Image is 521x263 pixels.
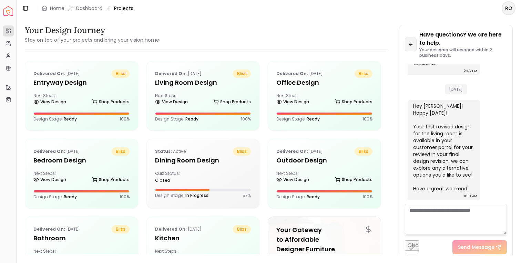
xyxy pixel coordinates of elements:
[155,147,186,156] p: active
[50,5,64,12] a: Home
[276,97,309,107] a: View Design
[155,171,200,183] div: Quiz Status:
[355,70,372,78] span: bliss
[114,5,133,12] span: Projects
[76,5,102,12] a: Dashboard
[276,175,309,185] a: View Design
[276,93,372,107] div: Next Steps:
[155,71,187,76] b: Delivered on:
[155,97,188,107] a: View Design
[445,84,467,94] span: [DATE]
[25,36,159,43] small: Stay on top of your projects and bring your vision home
[33,171,130,185] div: Next Steps:
[33,194,77,200] p: Design Stage:
[155,249,251,262] div: Next Steps:
[155,116,198,122] p: Design Stage:
[33,71,65,76] b: Delivered on:
[155,193,208,198] p: Design Stage:
[276,70,323,78] p: [DATE]
[185,116,198,122] span: Ready
[307,116,320,122] span: Ready
[276,156,372,165] h5: Outdoor design
[276,148,308,154] b: Delivered on:
[335,97,372,107] a: Shop Products
[33,226,65,232] b: Delivered on:
[155,233,251,243] h5: Kitchen
[33,253,66,262] a: View Design
[92,253,130,262] a: Shop Products
[33,249,130,262] div: Next Steps:
[155,93,251,107] div: Next Steps:
[92,175,130,185] a: Shop Products
[3,6,13,16] img: Spacejoy Logo
[213,253,251,262] a: Shop Products
[120,194,130,200] p: 100 %
[3,6,13,16] a: Spacejoy
[276,147,323,156] p: [DATE]
[233,225,251,233] span: bliss
[33,78,130,87] h5: entryway design
[185,192,208,198] span: In Progress
[155,156,251,165] h5: Dining Room design
[42,5,133,12] nav: breadcrumb
[155,70,202,78] p: [DATE]
[464,67,477,74] div: 2:46 PM
[276,71,308,76] b: Delivered on:
[276,116,320,122] p: Design Stage:
[233,147,251,156] span: bliss
[155,148,172,154] b: Status:
[502,1,515,15] button: RO
[413,103,473,192] div: Hey [PERSON_NAME]! Happy [DATE]! Your first revised design for the living room is available in yo...
[241,116,251,122] p: 100 %
[362,116,372,122] p: 100 %
[155,226,187,232] b: Delivered on:
[155,253,188,262] a: View Design
[33,156,130,165] h5: Bedroom design
[33,93,130,107] div: Next Steps:
[120,116,130,122] p: 100 %
[243,193,251,198] p: 57 %
[112,70,130,78] span: bliss
[464,193,477,200] div: 11:30 AM
[33,175,66,185] a: View Design
[64,116,77,122] span: Ready
[33,148,65,154] b: Delivered on:
[307,194,320,200] span: Ready
[276,78,372,87] h5: Office design
[112,147,130,156] span: bliss
[335,175,372,185] a: Shop Products
[155,78,251,87] h5: Living Room design
[33,233,130,243] h5: Bathroom
[276,194,320,200] p: Design Stage:
[213,97,251,107] a: Shop Products
[33,147,80,156] p: [DATE]
[276,225,372,254] h5: Your Gateway to Affordable Designer Furniture
[502,2,515,14] span: RO
[419,47,507,58] p: Your designer will respond within 2 business days.
[92,97,130,107] a: Shop Products
[33,225,80,233] p: [DATE]
[33,70,80,78] p: [DATE]
[233,70,251,78] span: bliss
[33,116,77,122] p: Design Stage:
[362,194,372,200] p: 100 %
[419,31,507,47] p: Have questions? We are here to help.
[355,147,372,156] span: bliss
[155,225,202,233] p: [DATE]
[33,97,66,107] a: View Design
[276,171,372,185] div: Next Steps:
[25,25,159,36] h3: Your Design Journey
[112,225,130,233] span: bliss
[64,194,77,200] span: Ready
[155,178,200,183] div: closed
